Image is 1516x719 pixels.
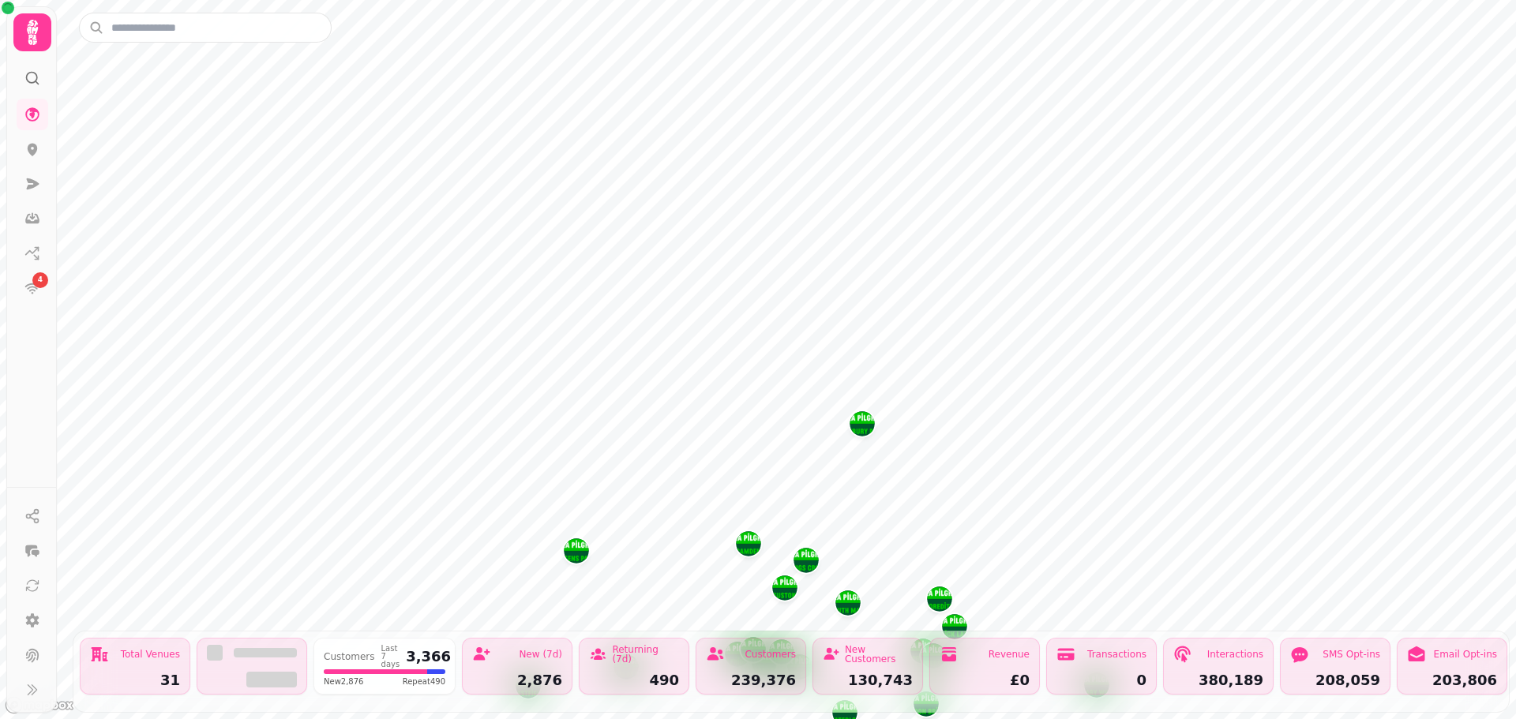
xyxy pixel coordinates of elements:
div: Email Opt-ins [1434,650,1497,659]
div: 490 [589,673,679,687]
div: 380,189 [1173,673,1263,687]
div: SMS Opt-ins [1323,650,1380,659]
div: Map marker [850,411,875,441]
div: Map marker [942,614,967,644]
a: Mapbox logo [5,696,74,714]
div: 0 [1056,673,1146,687]
a: 4 [17,272,48,304]
div: Map marker [794,548,819,578]
div: Customers [745,650,796,659]
div: New Customers [845,645,913,664]
button: BRICK LANE [942,614,967,639]
button: QUEENS PARK [564,538,589,564]
div: 208,059 [1290,673,1380,687]
button: KINGS CROSS [794,548,819,573]
button: EUSTON [772,575,797,601]
div: Map marker [564,538,589,568]
div: Map marker [736,531,761,561]
div: New (7d) [519,650,562,659]
div: Revenue [989,650,1030,659]
div: 239,376 [706,673,796,687]
div: Map marker [835,590,861,620]
div: Last 7 days [381,645,400,668]
div: 130,743 [823,673,913,687]
span: New 2,876 [324,676,363,687]
div: Customers [324,652,375,661]
button: EXMOUTH MARKET [835,590,861,616]
div: Returning (7d) [612,645,679,664]
div: 203,806 [1407,673,1497,687]
button: SHOREDITCH [927,586,952,612]
div: 31 [90,673,180,687]
button: FINSBURY PARK ❌(Now Closed) [850,411,875,436]
div: Total Venues [121,650,180,659]
div: 2,876 [472,673,562,687]
div: £0 [940,673,1030,687]
button: CAMDEN [736,531,761,556]
div: 3,366 [406,650,451,664]
div: Transactions [1087,650,1146,659]
span: Repeat 490 [403,676,445,687]
div: Map marker [927,586,952,616]
div: Map marker [772,575,797,605]
span: 4 [38,275,43,286]
div: Interactions [1207,650,1263,659]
